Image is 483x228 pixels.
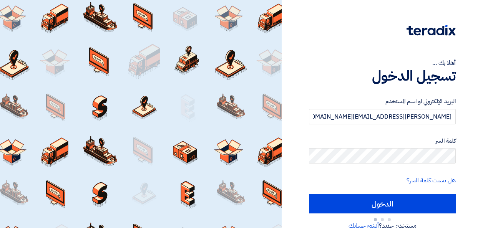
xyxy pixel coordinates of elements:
[407,25,456,36] img: Teradix logo
[309,58,456,68] div: أهلا بك ...
[309,194,456,213] input: الدخول
[309,109,456,124] input: أدخل بريد العمل الإلكتروني او اسم المستخدم الخاص بك ...
[407,176,456,185] a: هل نسيت كلمة السر؟
[309,97,456,106] label: البريد الإلكتروني او اسم المستخدم
[309,137,456,145] label: كلمة السر
[309,68,456,84] h1: تسجيل الدخول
